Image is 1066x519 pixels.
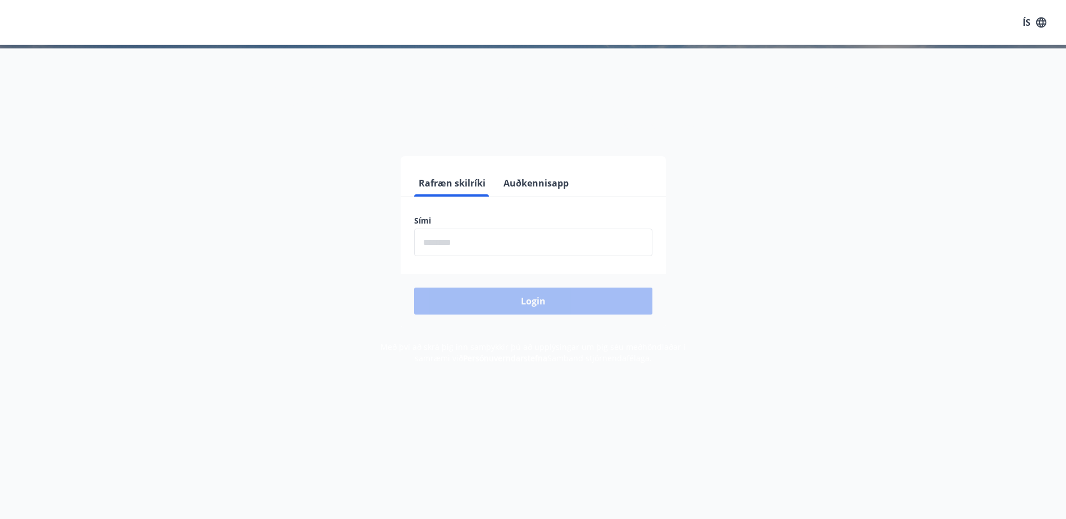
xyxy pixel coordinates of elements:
[414,215,652,226] label: Sími
[380,342,686,363] span: Með því að skrá þig inn samþykkir þú að upplýsingar um þig séu meðhöndlaðar í samræmi við Samband...
[1017,12,1053,33] button: ÍS
[414,170,490,197] button: Rafræn skilríki
[499,170,573,197] button: Auðkennisapp
[463,353,547,363] a: Persónuverndarstefna
[357,120,710,133] span: Vinsamlegast skráðu þig inn með rafrænum skilríkjum eða Auðkennisappi.
[142,67,924,110] h1: Félagavefur, Samband stjórnendafélaga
